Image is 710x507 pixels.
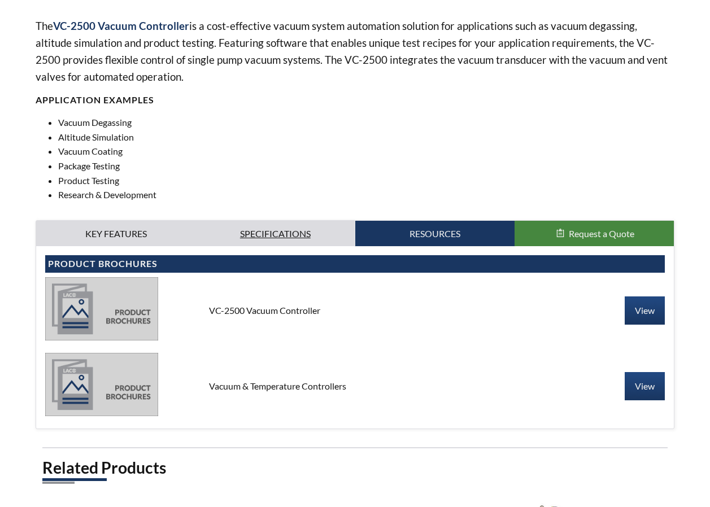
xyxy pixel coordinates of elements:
[569,228,634,239] span: Request a Quote
[515,221,674,247] button: Request a Quote
[625,296,665,325] a: View
[625,372,665,400] a: View
[58,159,674,173] li: Package Testing
[58,144,674,159] li: Vacuum Coating
[200,380,510,392] div: Vacuum & Temperature Controllers
[58,173,674,188] li: Product Testing
[58,187,674,202] li: Research & Development
[58,115,674,130] li: Vacuum Degassing
[200,304,510,317] div: VC-2500 Vacuum Controller
[45,277,158,340] img: product_brochures-81b49242bb8394b31c113ade466a77c846893fb1009a796a1a03a1a1c57cbc37.jpg
[36,94,674,106] h4: APPLICATION EXAMPLES
[58,130,674,145] li: Altitude Simulation
[36,221,195,247] a: Key Features
[42,457,668,478] h2: Related Products
[48,258,662,270] h4: Product Brochures
[53,19,189,32] strong: VC-2500 Vacuum Controller
[45,353,158,416] img: product_brochures-81b49242bb8394b31c113ade466a77c846893fb1009a796a1a03a1a1c57cbc37.jpg
[355,221,515,247] a: Resources
[36,18,674,85] p: The is a cost-effective vacuum system automation solution for applications such as vacuum degassi...
[195,221,355,247] a: Specifications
